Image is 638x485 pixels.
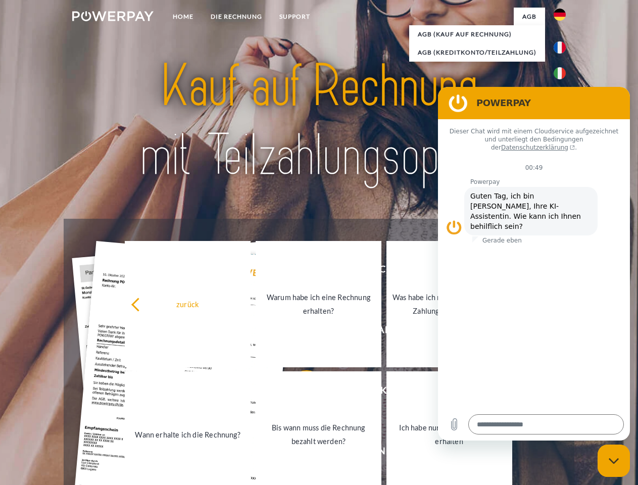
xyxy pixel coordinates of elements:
[514,8,545,26] a: agb
[554,9,566,21] img: de
[202,8,271,26] a: DIE RECHNUNG
[131,297,244,311] div: zurück
[598,445,630,477] iframe: Schaltfläche zum Öffnen des Messaging-Fensters; Konversation läuft
[554,41,566,54] img: fr
[438,87,630,441] iframe: Messaging-Fenster
[554,67,566,79] img: it
[409,43,545,62] a: AGB (Kreditkonto/Teilzahlung)
[262,290,375,318] div: Warum habe ich eine Rechnung erhalten?
[262,421,375,448] div: Bis wann muss die Rechnung bezahlt werden?
[164,8,202,26] a: Home
[72,11,154,21] img: logo-powerpay-white.svg
[131,427,244,441] div: Wann erhalte ich die Rechnung?
[392,290,506,318] div: Was habe ich noch offen, ist meine Zahlung eingegangen?
[96,48,542,193] img: title-powerpay_de.svg
[409,25,545,43] a: AGB (Kauf auf Rechnung)
[271,8,319,26] a: SUPPORT
[392,421,506,448] div: Ich habe nur eine Teillieferung erhalten
[386,241,512,367] a: Was habe ich noch offen, ist meine Zahlung eingegangen?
